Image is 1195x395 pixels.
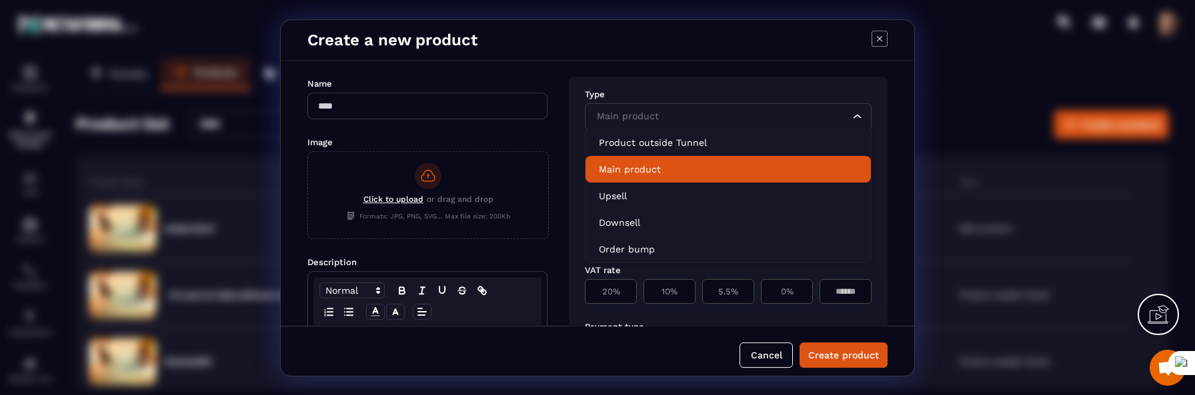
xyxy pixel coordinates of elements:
div: Search for option [585,103,872,130]
span: Click to upload [363,195,423,204]
p: Order bump [599,242,858,256]
label: Image [307,137,333,147]
label: Description [307,257,357,267]
label: Payment type [585,322,644,332]
h4: Create a new product [307,31,477,49]
span: Formats: JPG, PNG, SVG... Max file size: 200Kb [346,211,510,220]
button: Create product [800,342,888,368]
p: 10% [651,286,688,296]
p: Product outside Tunnel [599,136,858,149]
label: Name [307,79,332,89]
p: 5.5% [710,286,747,296]
span: or drag and drop [427,195,493,207]
p: Main product [599,163,858,176]
button: Cancel [740,342,793,368]
p: Downsell [599,216,858,229]
input: Search for option [593,109,850,124]
label: Type [585,89,605,99]
p: 0% [768,286,806,296]
p: Upsell [599,189,858,202]
label: VAT rate [585,265,621,275]
p: 20% [592,286,630,296]
div: Mở cuộc trò chuyện [1150,350,1186,386]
